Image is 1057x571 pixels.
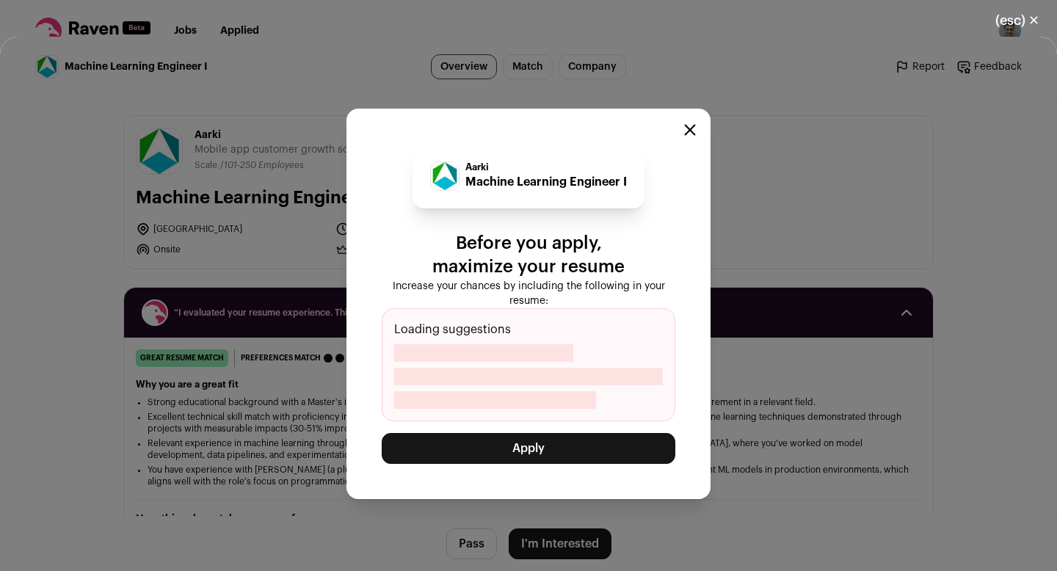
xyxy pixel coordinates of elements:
[431,162,459,190] img: 6e8e02749ad01f220b99d98d9bbba960efe002ef7c85f924f9546582fec9be5a.jpg
[465,161,627,173] p: Aarki
[382,433,675,464] button: Apply
[382,308,675,421] div: Loading suggestions
[465,173,627,191] p: Machine Learning Engineer I
[382,279,675,308] p: Increase your chances by including the following in your resume:
[684,124,696,136] button: Close modal
[978,4,1057,37] button: Close modal
[382,232,675,279] p: Before you apply, maximize your resume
